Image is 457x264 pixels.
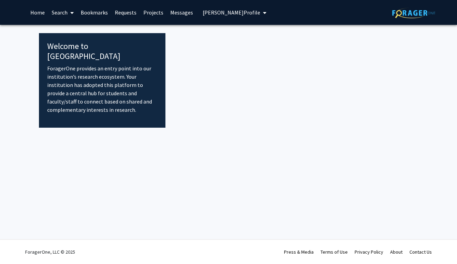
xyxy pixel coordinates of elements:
img: ForagerOne Logo [392,8,435,18]
h4: Welcome to [GEOGRAPHIC_DATA] [47,41,157,61]
a: Requests [111,0,140,25]
a: Terms of Use [321,249,348,255]
a: Home [27,0,48,25]
a: Contact Us [409,249,432,255]
a: Privacy Policy [355,249,383,255]
a: Press & Media [284,249,314,255]
a: About [390,249,403,255]
a: Projects [140,0,167,25]
a: Search [48,0,77,25]
span: [PERSON_NAME] Profile [203,9,260,16]
a: Messages [167,0,196,25]
a: Bookmarks [77,0,111,25]
div: ForagerOne, LLC © 2025 [25,240,75,264]
p: ForagerOne provides an entry point into our institution’s research ecosystem. Your institution ha... [47,64,157,114]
